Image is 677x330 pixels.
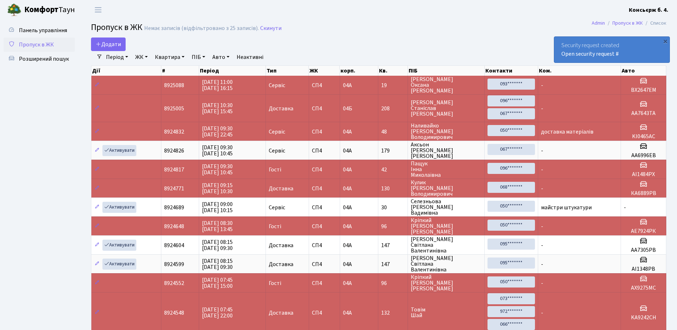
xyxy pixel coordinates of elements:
span: 04А [343,260,352,268]
span: 04А [343,128,352,136]
span: СП4 [312,310,337,316]
th: ЖК [309,66,340,76]
h5: АІ1348РВ [624,266,663,272]
h5: KI0465AC [624,133,663,140]
th: Кв. [378,66,408,76]
span: 04А [343,185,352,192]
span: 04А [343,222,352,230]
img: logo.png [7,3,21,17]
span: [DATE] 08:15 [DATE] 09:30 [202,238,233,252]
span: Доставка [269,242,293,248]
button: Переключити навігацію [89,4,107,16]
span: 04А [343,166,352,174]
span: 04А [343,279,352,287]
span: СП4 [312,186,337,191]
a: Період [103,51,131,63]
span: Сервіс [269,129,285,135]
span: 8924599 [164,260,184,268]
span: Наливайко [PERSON_NAME] Володимирович [411,123,481,140]
span: [DATE] 09:30 [DATE] 22:45 [202,125,233,139]
span: 04Б [343,105,352,112]
span: 8924552 [164,279,184,287]
span: СП4 [312,280,337,286]
span: [PERSON_NAME] Світлана Валентинівна [411,255,481,272]
span: Пропуск в ЖК [91,21,142,34]
span: 147 [381,261,404,267]
span: 04А [343,241,352,249]
span: 04А [343,81,352,89]
span: 8925005 [164,105,184,112]
span: - [624,204,626,211]
th: # [161,66,199,76]
span: 147 [381,242,404,248]
span: [DATE] 10:30 [DATE] 15:45 [202,101,233,115]
h5: ВХ2647ЕМ [624,87,663,94]
span: 8924826 [164,147,184,155]
span: - [541,241,543,249]
span: [DATE] 09:15 [DATE] 10:30 [202,181,233,195]
span: 04А [343,204,352,211]
span: СП4 [312,106,337,111]
span: Сервіс [269,205,285,210]
span: - [541,81,543,89]
span: Гості [269,167,281,172]
span: Сервіс [269,148,285,154]
span: Доставка [269,106,293,111]
a: Активувати [102,145,136,156]
span: - [541,222,543,230]
span: Панель управління [19,26,67,34]
span: Доставка [269,310,293,316]
th: Авто [621,66,666,76]
span: Селезньова [PERSON_NAME] Вадимівна [411,199,481,216]
th: Період [199,66,266,76]
span: 208 [381,106,404,111]
a: Пропуск в ЖК [4,37,75,52]
span: 8924648 [164,222,184,230]
span: Пропуск в ЖК [19,41,54,49]
span: Кулик [PERSON_NAME] Володимирович [411,180,481,197]
span: СП4 [312,205,337,210]
th: Ком. [538,66,621,76]
span: [DATE] 09:30 [DATE] 10:45 [202,144,233,157]
span: 179 [381,148,404,154]
a: Панель управління [4,23,75,37]
span: 96 [381,224,404,229]
th: Тип [266,66,309,76]
a: Активувати [102,202,136,213]
a: Активувати [102,240,136,251]
span: СП4 [312,129,337,135]
span: 48 [381,129,404,135]
span: 130 [381,186,404,191]
span: Кріпкий [PERSON_NAME] [PERSON_NAME] [411,217,481,235]
a: ЖК [132,51,151,63]
div: Немає записів (відфільтровано з 25 записів). [144,25,259,32]
span: СП4 [312,224,337,229]
th: Контакти [485,66,538,76]
h5: АХ9275МС [624,285,663,291]
span: Таун [24,4,75,16]
span: 19 [381,82,404,88]
b: Комфорт [24,4,59,15]
a: Консьєрж б. 4. [629,6,668,14]
span: 8924548 [164,309,184,317]
span: [PERSON_NAME] Оксана [PERSON_NAME] [411,76,481,94]
span: [PERSON_NAME] Світлана Валентинівна [411,236,481,254]
th: Дії [91,66,161,76]
div: Security request created [554,37,670,62]
a: Квартира [152,51,187,63]
span: 04А [343,147,352,155]
span: Розширений пошук [19,55,69,63]
span: Гості [269,280,281,286]
span: Доставка [269,261,293,267]
span: СП4 [312,148,337,154]
span: Аксьон [PERSON_NAME] [PERSON_NAME] [411,142,481,159]
div: × [662,37,669,45]
h5: АА6996ЕВ [624,152,663,159]
a: Неактивні [234,51,266,63]
span: СП4 [312,82,337,88]
span: 04А [343,309,352,317]
span: [PERSON_NAME] Станіслав [PERSON_NAME] [411,100,481,117]
span: [DATE] 07:45 [DATE] 22:00 [202,306,233,320]
span: - [541,105,543,112]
